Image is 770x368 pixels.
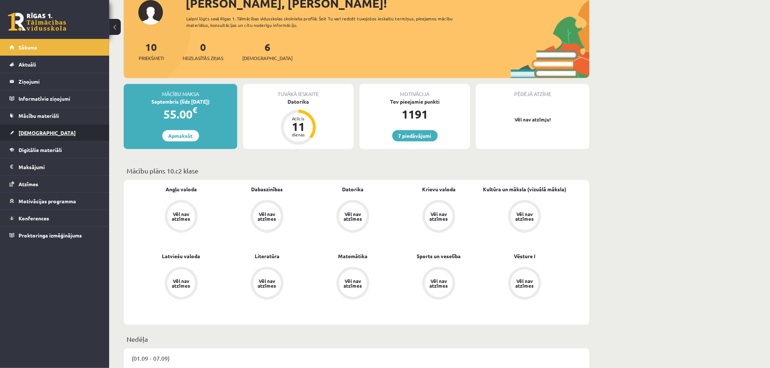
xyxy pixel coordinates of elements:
[19,232,82,239] span: Proktoringa izmēģinājums
[396,200,482,234] a: Vēl nav atzīmes
[417,252,461,260] a: Sports un veselība
[422,185,456,193] a: Krievu valoda
[124,98,237,105] div: Septembris (līdz [DATE])
[19,73,100,90] legend: Ziņojumi
[124,348,590,368] div: (01.09 - 07.09)
[127,166,587,176] p: Mācību plāns 10.c2 klase
[392,130,438,141] a: 7 piedāvājumi
[19,44,37,51] span: Sākums
[9,210,100,227] a: Konferences
[138,267,224,301] a: Vēl nav atzīmes
[360,98,470,105] div: Tev pieejamie punkti
[9,227,100,244] a: Proktoringa izmēģinājums
[124,84,237,98] div: Mācību maksa
[257,279,277,288] div: Vēl nav atzīmes
[183,40,223,62] a: 0Neizlasītās ziņas
[19,198,76,204] span: Motivācijas programma
[243,98,354,146] a: Datorika Atlicis 11 dienas
[9,124,100,141] a: [DEMOGRAPHIC_DATA]
[19,112,59,119] span: Mācību materiāli
[342,185,364,193] a: Datorika
[310,267,396,301] a: Vēl nav atzīmes
[476,84,590,98] div: Pēdējā atzīme
[515,279,535,288] div: Vēl nav atzīmes
[360,84,470,98] div: Motivācija
[338,252,368,260] a: Matemātika
[19,129,76,136] span: [DEMOGRAPHIC_DATA]
[242,40,293,62] a: 6[DEMOGRAPHIC_DATA]
[183,55,223,62] span: Neizlasītās ziņas
[19,181,38,187] span: Atzīmes
[19,215,49,221] span: Konferences
[360,105,470,123] div: 1191
[9,73,100,90] a: Ziņojumi
[9,141,100,158] a: Digitālie materiāli
[162,130,199,141] a: Apmaksāt
[139,40,164,62] a: 10Priekšmeti
[162,252,201,260] a: Latviešu valoda
[251,185,283,193] a: Dabaszinības
[8,13,66,31] a: Rīgas 1. Tālmācības vidusskola
[429,212,449,221] div: Vēl nav atzīmes
[480,116,586,123] p: Vēl nav atzīmju!
[124,105,237,123] div: 55.00
[243,84,354,98] div: Tuvākā ieskaite
[242,55,293,62] span: [DEMOGRAPHIC_DATA]
[19,147,62,153] span: Digitālie materiāli
[193,105,198,115] span: €
[514,252,536,260] a: Vēsture I
[224,267,310,301] a: Vēl nav atzīmes
[257,212,277,221] div: Vēl nav atzīmes
[515,212,535,221] div: Vēl nav atzīmes
[9,176,100,192] a: Atzīmes
[19,159,100,175] legend: Maksājumi
[343,279,363,288] div: Vēl nav atzīmes
[139,55,164,62] span: Priekšmeti
[138,200,224,234] a: Vēl nav atzīmes
[9,107,100,124] a: Mācību materiāli
[224,200,310,234] a: Vēl nav atzīmes
[9,193,100,209] a: Motivācijas programma
[287,121,309,132] div: 11
[19,90,100,107] legend: Informatīvie ziņojumi
[9,56,100,73] a: Aktuāli
[429,279,449,288] div: Vēl nav atzīmes
[19,61,36,68] span: Aktuāli
[396,267,482,301] a: Vēl nav atzīmes
[9,39,100,56] a: Sākums
[9,159,100,175] a: Maksājumi
[287,132,309,137] div: dienas
[343,212,363,221] div: Vēl nav atzīmes
[482,200,568,234] a: Vēl nav atzīmes
[186,15,466,28] div: Laipni lūgts savā Rīgas 1. Tālmācības vidusskolas skolnieka profilā. Šeit Tu vari redzēt tuvojošo...
[482,267,568,301] a: Vēl nav atzīmes
[171,279,191,288] div: Vēl nav atzīmes
[9,90,100,107] a: Informatīvie ziņojumi
[310,200,396,234] a: Vēl nav atzīmes
[255,252,279,260] a: Literatūra
[243,98,354,105] div: Datorika
[166,185,197,193] a: Angļu valoda
[483,185,567,193] a: Kultūra un māksla (vizuālā māksla)
[287,116,309,121] div: Atlicis
[171,212,191,221] div: Vēl nav atzīmes
[127,334,587,344] p: Nedēļa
